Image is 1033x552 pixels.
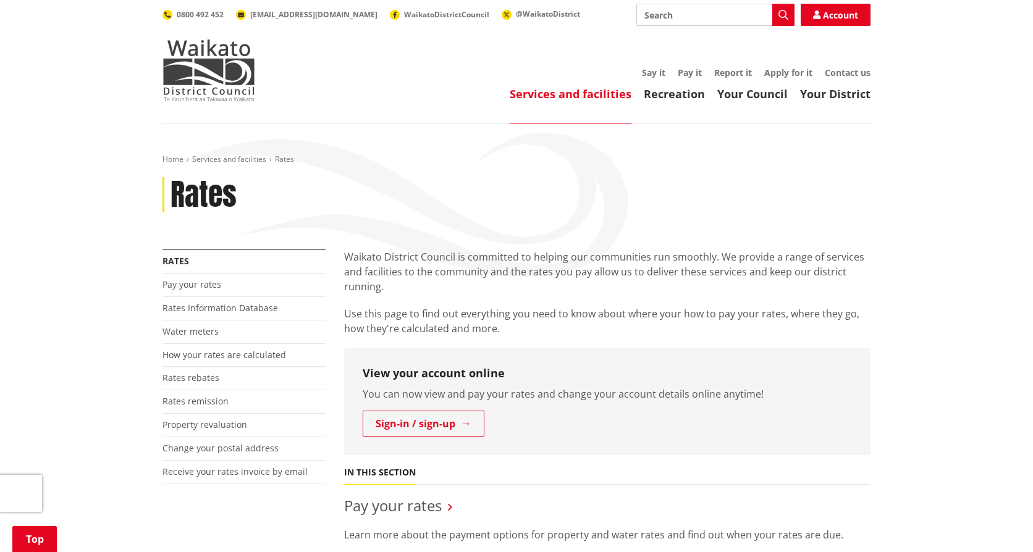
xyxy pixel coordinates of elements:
[363,387,852,401] p: You can now view and pay your rates and change your account details online anytime!
[162,466,308,477] a: Receive your rates invoice by email
[502,9,580,19] a: @WaikatoDistrict
[275,154,294,164] span: Rates
[162,372,219,383] a: Rates rebates
[162,255,189,267] a: Rates
[717,86,788,101] a: Your Council
[344,527,871,542] p: Learn more about the payment options for property and water rates and find out when your rates ar...
[644,86,705,101] a: Recreation
[344,467,416,478] h5: In this section
[162,419,247,430] a: Property revaluation
[404,9,489,20] span: WaikatoDistrictCouncil
[192,154,266,164] a: Services and facilities
[162,325,219,337] a: Water meters
[236,9,377,20] a: [EMAIL_ADDRESS][DOMAIN_NAME]
[825,67,871,78] a: Contact us
[344,249,871,294] p: Waikato District Council is committed to helping our communities run smoothly. We provide a range...
[642,67,665,78] a: Say it
[510,86,631,101] a: Services and facilities
[162,278,221,290] a: Pay your rates
[162,442,279,454] a: Change your postal address
[636,4,795,26] input: Search input
[162,154,183,164] a: Home
[801,4,871,26] a: Account
[162,154,871,165] nav: breadcrumb
[162,9,224,20] a: 0800 492 452
[800,86,871,101] a: Your District
[516,9,580,19] span: @WaikatoDistrict
[162,395,229,407] a: Rates remission
[162,40,255,101] img: Waikato District Council - Te Kaunihera aa Takiwaa o Waikato
[162,302,278,314] a: Rates Information Database
[764,67,812,78] a: Apply for it
[171,177,237,213] h1: Rates
[976,500,1021,545] iframe: Messenger Launcher
[714,67,752,78] a: Report it
[250,9,377,20] span: [EMAIL_ADDRESS][DOMAIN_NAME]
[162,349,286,361] a: How your rates are calculated
[344,495,442,516] a: Pay your rates
[390,9,489,20] a: WaikatoDistrictCouncil
[363,411,484,437] a: Sign-in / sign-up
[177,9,224,20] span: 0800 492 452
[678,67,702,78] a: Pay it
[12,526,57,552] a: Top
[344,306,871,336] p: Use this page to find out everything you need to know about where your how to pay your rates, whe...
[363,367,852,380] h3: View your account online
